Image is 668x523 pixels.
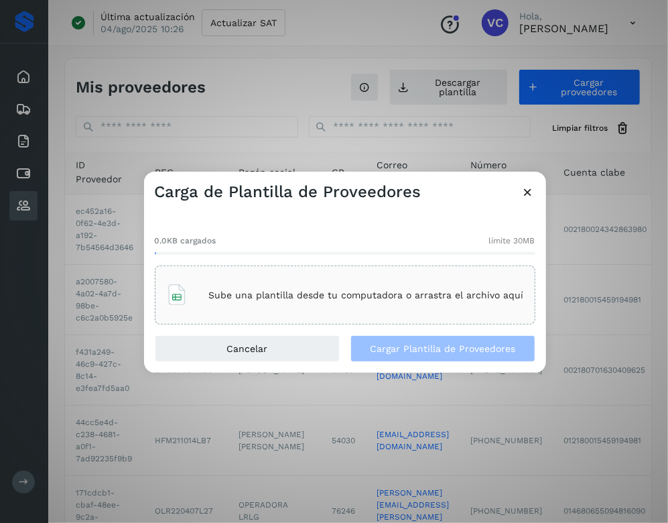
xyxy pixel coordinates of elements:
h3: Carga de Plantilla de Proveedores [155,182,421,202]
span: Cancelar [226,344,267,353]
span: 0.0KB cargados [155,235,216,247]
button: Cargar Plantilla de Proveedores [350,335,535,362]
span: límite 30MB [489,235,535,247]
button: Cancelar [155,335,340,362]
p: Sube una plantilla desde tu computadora o arrastra el archivo aquí [209,290,524,301]
span: Cargar Plantilla de Proveedores [370,344,515,353]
